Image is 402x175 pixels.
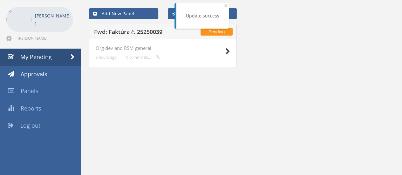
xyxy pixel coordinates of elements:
[20,122,40,129] span: Log out
[20,53,52,61] span: My Pending
[94,29,177,37] h5: Fwd: Faktúra č. 25250039
[126,55,160,60] small: 0 comments...
[186,13,219,19] div: Update success
[224,1,228,10] span: ×
[35,12,70,28] p: [PERSON_NAME]
[21,87,38,95] span: Panels
[89,8,158,19] a: Add New Panel
[21,70,47,78] span: Approvals
[21,104,41,112] span: Reports
[96,55,117,60] small: 6 hours ago
[96,45,230,51] h4: Org dev and RSM general
[18,36,72,41] span: [PERSON_NAME][EMAIL_ADDRESS][PERSON_NAME][DOMAIN_NAME]
[201,28,233,36] span: Pending
[168,8,237,19] a: Send New Approval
